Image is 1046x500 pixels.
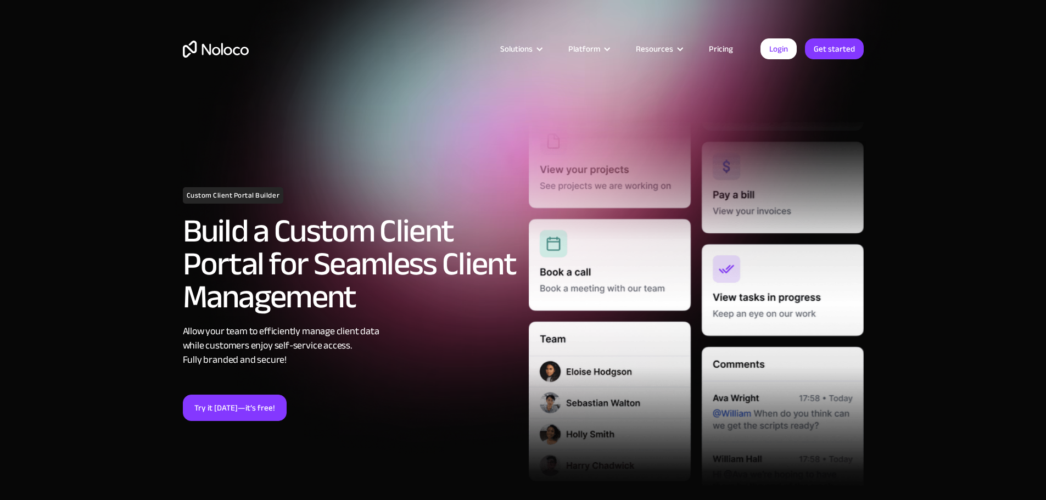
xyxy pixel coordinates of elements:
[622,42,695,56] div: Resources
[636,42,673,56] div: Resources
[183,324,518,367] div: Allow your team to efficiently manage client data while customers enjoy self-service access. Full...
[183,215,518,313] h2: Build a Custom Client Portal for Seamless Client Management
[500,42,533,56] div: Solutions
[568,42,600,56] div: Platform
[183,187,284,204] h1: Custom Client Portal Builder
[486,42,555,56] div: Solutions
[555,42,622,56] div: Platform
[183,395,287,421] a: Try it [DATE]—it’s free!
[760,38,797,59] a: Login
[695,42,747,56] a: Pricing
[805,38,864,59] a: Get started
[183,41,249,58] a: home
